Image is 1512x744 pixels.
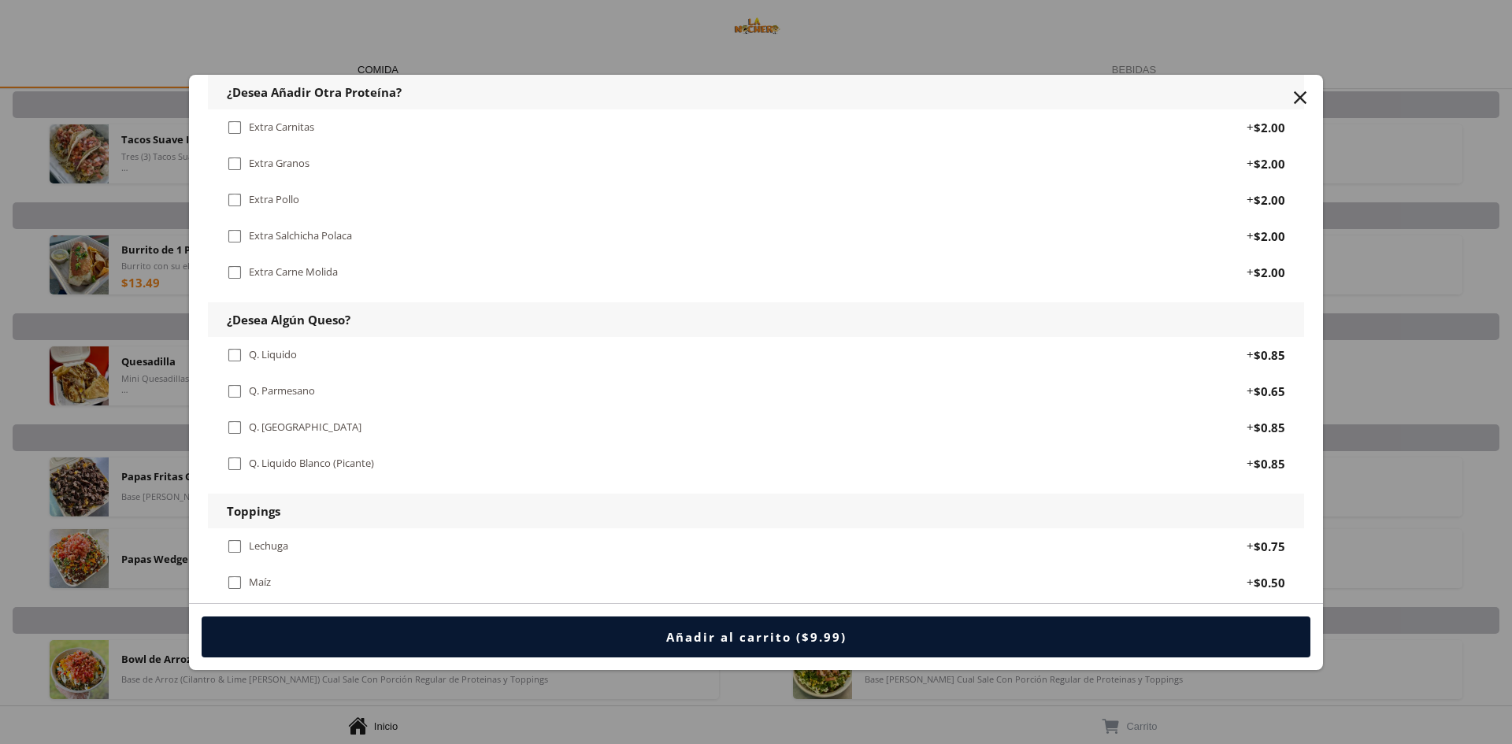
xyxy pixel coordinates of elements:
[227,155,243,172] div: 
[1247,455,1254,471] div: +
[249,348,297,361] div: Q. Liquido
[1254,456,1285,472] div: $0.85
[249,420,361,434] div: Q. [GEOGRAPHIC_DATA]
[249,539,288,553] div: Lechuga
[249,265,338,279] div: Extra Carne Molida
[1247,538,1254,553] div: +
[1254,228,1285,244] div: $2.00
[1254,420,1285,435] div: $0.85
[249,120,314,134] div: Extra Carnitas
[227,312,350,328] div: ¿Desea Algún Queso?
[1247,383,1254,398] div: +
[1254,347,1285,363] div: $0.85
[1247,191,1254,207] div: +
[1247,228,1254,243] div: +
[249,229,352,242] div: Extra Salchicha Polaca
[1289,87,1311,109] button: 
[227,455,243,472] div: 
[666,629,847,645] div: Añadir al carrito ($9.99)
[249,576,271,589] div: Maíz
[1247,574,1254,590] div: +
[227,119,243,136] div: 
[249,457,374,470] div: Q. Liquido Blanco (Picante)
[227,84,402,100] div: ¿Desea Añadir Otra Proteína?
[1254,539,1285,554] div: $0.75
[227,538,243,555] div: 
[1247,346,1254,362] div: +
[1254,265,1285,280] div: $2.00
[1247,419,1254,435] div: +
[227,503,280,519] div: Toppings
[227,191,243,209] div: 
[227,383,243,400] div: 
[1254,192,1285,208] div: $2.00
[1247,119,1254,135] div: +
[1247,155,1254,171] div: +
[227,346,243,364] div: 
[249,384,315,398] div: Q. Parmesano
[1254,575,1285,590] div: $0.50
[227,228,243,245] div: 
[227,419,243,436] div: 
[202,616,1310,657] button: Añadir al carrito ($9.99)
[1254,383,1285,399] div: $0.65
[1254,156,1285,172] div: $2.00
[227,574,243,591] div: 
[1254,120,1285,135] div: $2.00
[249,157,309,170] div: Extra Granos
[1247,264,1254,279] div: +
[227,264,243,281] div: 
[249,193,299,206] div: Extra Pollo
